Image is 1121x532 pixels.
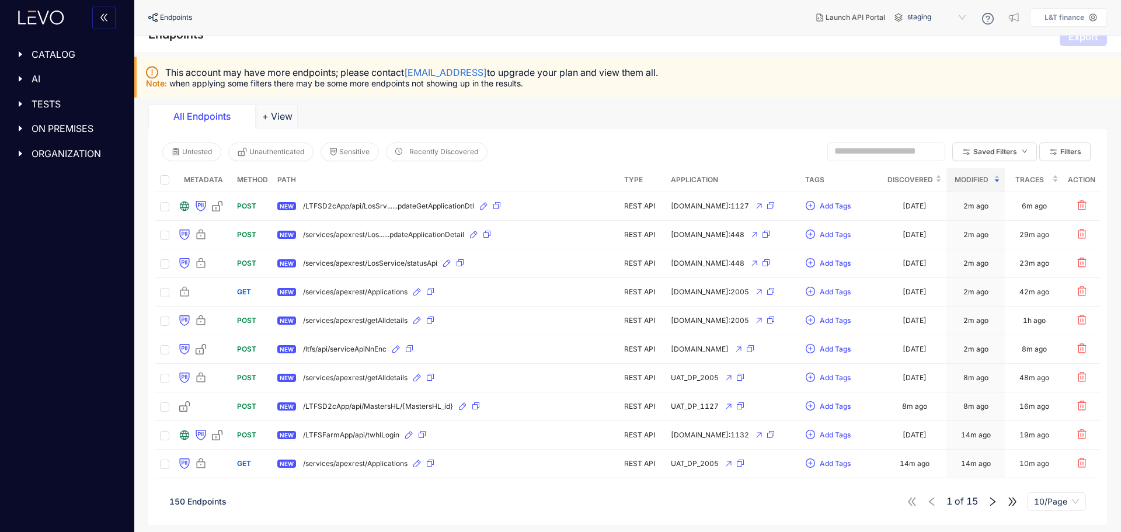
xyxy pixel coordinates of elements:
div: 2m ago [963,288,988,296]
div: REST API [624,374,662,382]
span: GET [237,459,251,468]
span: Recently Discovered [409,148,478,156]
div: 2m ago [963,317,988,325]
div: [DATE] [903,259,927,267]
span: plus-circle [806,401,815,412]
span: NEW [277,345,296,353]
button: plus-circleAdd Tags [805,283,851,301]
div: [DATE] [903,202,927,210]
span: This account may have more endpoints; please contact to upgrade your plan and view them all. [165,67,658,78]
span: [DOMAIN_NAME] [671,345,729,353]
span: Traces [1009,173,1050,186]
th: Method [232,168,273,192]
div: REST API [624,345,662,353]
div: REST API [624,402,662,411]
div: ORGANIZATION [7,141,127,166]
span: ON PREMISES [32,123,118,134]
div: [DATE] [903,345,927,353]
span: NEW [277,317,296,325]
div: ON PREMISES [7,116,127,141]
span: [DOMAIN_NAME]:448 [671,231,744,239]
span: NEW [277,460,296,468]
span: POST [237,230,256,239]
div: REST API [624,431,662,439]
span: clock-circle [395,148,402,156]
span: /ltfs/api/serviceApiNnEnc [303,345,387,353]
span: POST [237,402,256,411]
button: Add tab [257,105,298,128]
div: 14m ago [900,460,929,468]
th: Tags [800,168,883,192]
div: REST API [624,259,662,267]
div: 8m ago [1022,345,1047,353]
button: plus-circleAdd Tags [805,225,851,244]
span: Endpoints [160,13,192,22]
span: 15 [966,496,978,506]
th: Type [619,168,666,192]
span: CATALOG [32,49,118,60]
button: plus-circleAdd Tags [805,397,851,416]
button: Untested [162,142,221,161]
span: Saved Filters [973,148,1017,156]
div: CATALOG [7,42,127,67]
span: /services/apexrest/getAlldetails [303,317,408,325]
span: NEW [277,288,296,296]
div: 42m ago [1019,288,1049,296]
span: Discovered [887,173,933,186]
span: plus-circle [806,258,815,269]
span: Add Tags [820,288,851,296]
span: [DOMAIN_NAME]:1127 [671,202,749,210]
span: Add Tags [820,345,851,353]
div: 8m ago [963,402,988,411]
span: /LTFSD2cApp/api/LosSrv......pdateGetApplicationDtl [303,202,474,210]
button: plus-circleAdd Tags [805,197,851,215]
div: [DATE] [903,374,927,382]
th: Traces [1005,168,1063,192]
span: Launch API Portal [826,13,885,22]
span: Filters [1060,148,1081,156]
span: 10/Page [1034,493,1079,510]
div: 2m ago [963,231,988,239]
div: [DATE] [903,317,927,325]
div: 23m ago [1019,259,1049,267]
button: plus-circleAdd Tags [805,340,851,359]
button: plus-circleAdd Tags [805,454,851,473]
a: [EMAIL_ADDRESS] [404,67,487,78]
span: GET [237,287,251,296]
button: Unauthenticated [228,142,314,161]
span: double-left [99,13,109,23]
span: 150 Endpoints [169,496,227,506]
span: /services/apexrest/LosService/statusApi [303,259,437,267]
span: AI [32,74,118,84]
button: clock-circleRecently Discovered [386,142,488,161]
span: plus-circle [806,315,815,326]
span: POST [237,259,256,267]
span: TESTS [32,99,118,109]
th: Metadata [174,168,232,192]
span: Add Tags [820,402,851,411]
span: plus-circle [806,201,815,211]
th: Action [1063,168,1100,192]
span: plus-circle [806,344,815,354]
span: NEW [277,402,296,411]
button: Launch API Portal [807,8,894,27]
button: plus-circleAdd Tags [805,368,851,387]
span: caret-right [16,149,25,158]
span: plus-circle [806,373,815,383]
span: Note: [146,78,169,88]
button: plus-circleAdd Tags [805,426,851,444]
div: 2m ago [963,202,988,210]
span: down [1022,148,1028,155]
span: POST [237,373,256,382]
span: caret-right [16,75,25,83]
span: Add Tags [820,231,851,239]
span: POST [237,316,256,325]
div: AI [7,67,127,91]
span: /services/apexrest/Los......pdateApplicationDetail [303,231,464,239]
div: 14m ago [961,431,991,439]
div: [DATE] [903,288,927,296]
span: /services/apexrest/Applications [303,460,408,468]
span: POST [237,201,256,210]
span: UAT_DP_2005 [671,374,719,382]
span: NEW [277,374,296,382]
